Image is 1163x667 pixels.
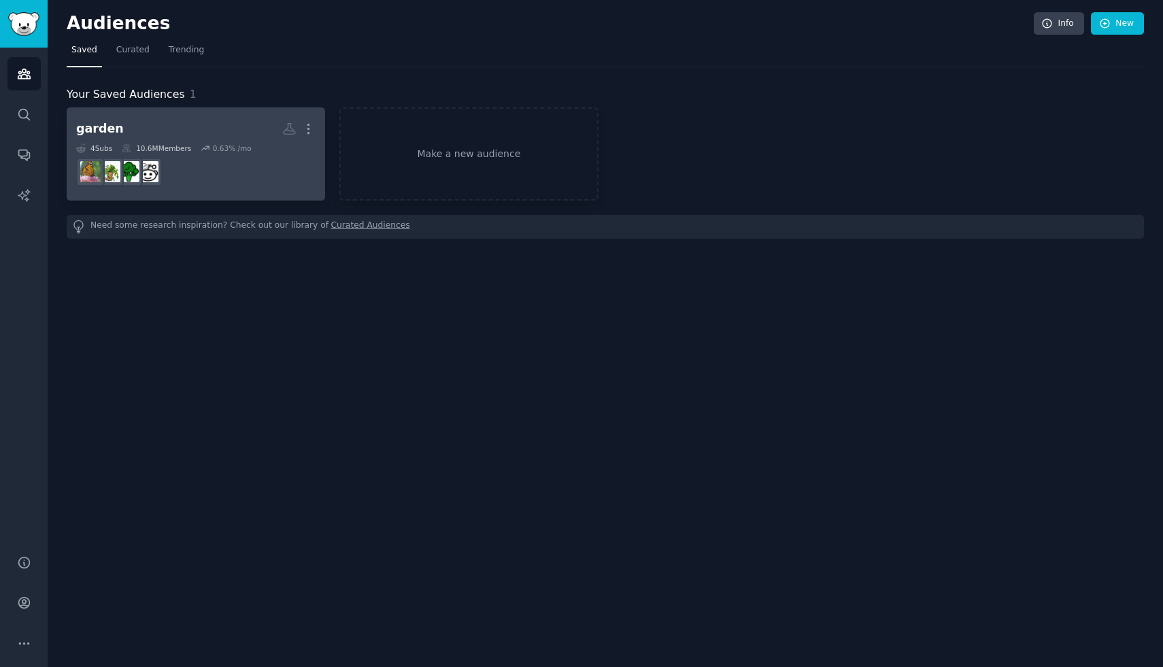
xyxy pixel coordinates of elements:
a: Info [1034,12,1084,35]
img: UrbanGardening [137,161,158,182]
a: Curated [112,39,154,67]
span: Trending [169,44,204,56]
span: 1 [190,88,197,101]
a: Saved [67,39,102,67]
div: 10.6M Members [122,143,191,153]
img: gardening [80,161,101,182]
a: Trending [164,39,209,67]
a: garden4Subs10.6MMembers0.63% /moUrbanGardeningvegetablegardeningIndoorGardengardening [67,107,325,201]
a: Make a new audience [339,107,598,201]
span: Curated [116,44,150,56]
img: GummySearch logo [8,12,39,36]
h2: Audiences [67,13,1034,35]
span: Saved [71,44,97,56]
img: IndoorGarden [99,161,120,182]
span: Your Saved Audiences [67,86,185,103]
img: vegetablegardening [118,161,139,182]
div: 0.63 % /mo [213,143,252,153]
a: Curated Audiences [331,220,410,234]
a: New [1091,12,1144,35]
div: 4 Sub s [76,143,112,153]
div: Need some research inspiration? Check out our library of [67,215,1144,239]
div: garden [76,120,124,137]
